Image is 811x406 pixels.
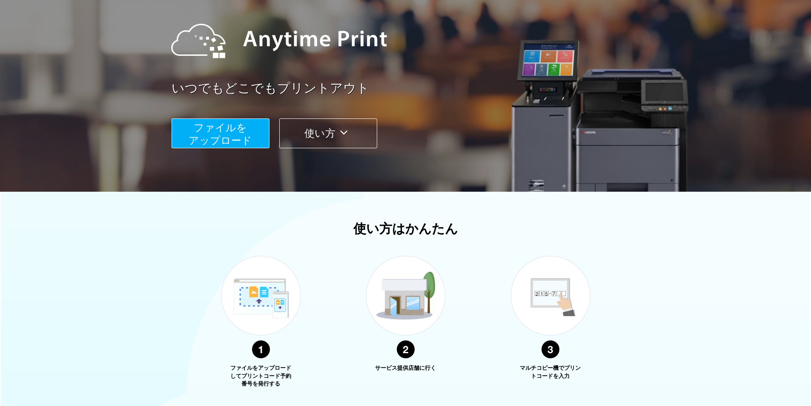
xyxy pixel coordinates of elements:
[229,364,293,388] p: ファイルをアップロードしてプリントコード予約番号を発行する
[172,118,269,148] button: ファイルを​​アップロード
[279,118,377,148] button: 使い方
[519,364,582,380] p: マルチコピー機でプリントコードを入力
[189,122,252,146] span: ファイルを ​​アップロード
[172,79,661,98] a: いつでもどこでもプリントアウト
[374,364,438,372] p: サービス提供店舗に行く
